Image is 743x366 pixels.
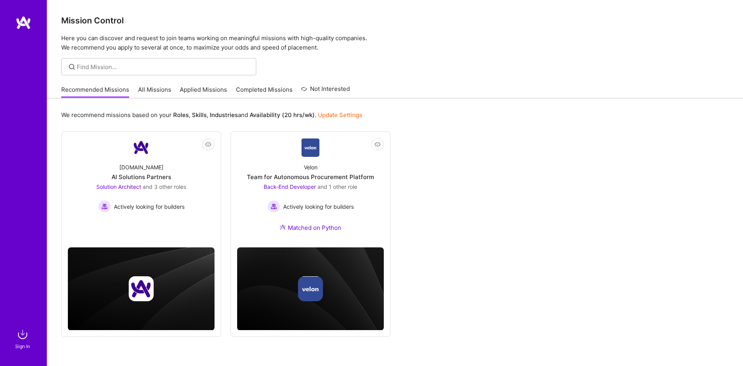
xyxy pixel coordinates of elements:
[132,138,151,157] img: Company Logo
[61,85,129,98] a: Recommended Missions
[98,200,111,213] img: Actively looking for builders
[180,85,227,98] a: Applied Missions
[96,183,141,190] span: Solution Architect
[304,163,317,171] div: Velon
[283,203,354,211] span: Actively looking for builders
[173,111,189,119] b: Roles
[374,141,381,147] i: icon EyeClosed
[68,247,215,330] img: cover
[192,111,207,119] b: Skills
[317,183,357,190] span: and 1 other role
[264,183,316,190] span: Back-End Developer
[250,111,315,119] b: Availability (20 hrs/wk)
[16,327,30,350] a: sign inSign In
[138,85,171,98] a: All Missions
[280,224,341,232] div: Matched on Python
[318,111,362,119] a: Update Settings
[119,163,163,171] div: [DOMAIN_NAME]
[77,63,250,71] input: overall type: UNKNOWN_TYPE server type: NO_SERVER_DATA heuristic type: UNKNOWN_TYPE label: Find M...
[301,138,320,157] img: Company Logo
[112,173,171,181] div: AI Solutions Partners
[67,62,76,71] i: icon SearchGrey
[236,85,293,98] a: Completed Missions
[129,276,154,301] img: Company logo
[301,84,350,98] a: Not Interested
[61,34,729,52] p: Here you can discover and request to join teams working on meaningful missions with high-quality ...
[68,138,215,231] a: Company Logo[DOMAIN_NAME]AI Solutions PartnersSolution Architect and 3 other rolesActively lookin...
[61,111,362,119] p: We recommend missions based on your , , and .
[237,138,384,241] a: Company LogoVelonTeam for Autonomous Procurement PlatformBack-End Developer and 1 other roleActiv...
[237,247,384,330] img: cover
[15,327,30,342] img: sign in
[143,183,186,190] span: and 3 other roles
[298,276,323,301] img: Company logo
[61,16,729,25] h3: Mission Control
[15,342,30,350] div: Sign In
[114,203,184,211] span: Actively looking for builders
[268,200,280,213] img: Actively looking for builders
[210,111,238,119] b: Industries
[280,224,286,230] img: Ateam Purple Icon
[205,141,211,147] i: icon EyeClosed
[247,173,374,181] div: Team for Autonomous Procurement Platform
[16,16,31,30] img: logo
